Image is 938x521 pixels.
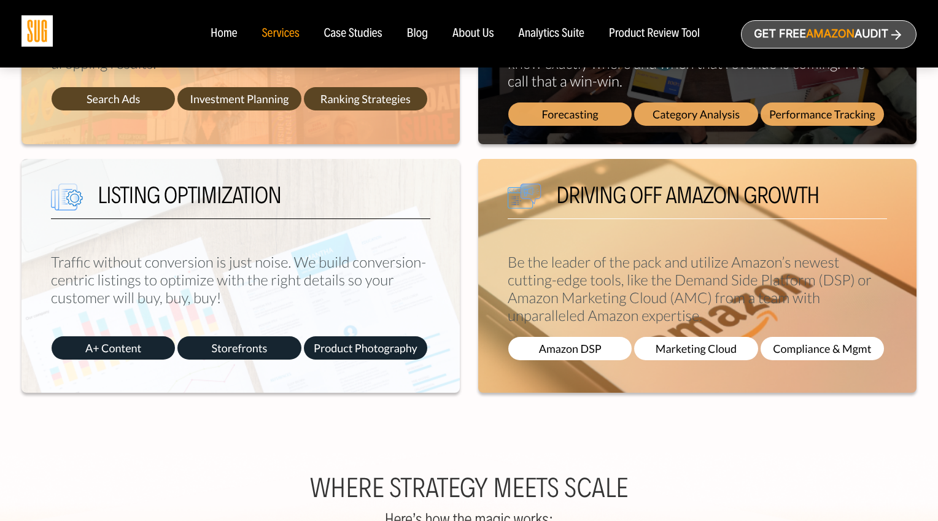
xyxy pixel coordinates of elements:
a: Services [262,27,299,41]
img: We are Smart [508,183,541,209]
span: Performance Tracking [761,102,884,126]
p: Traffic without conversion is just noise. We build conversion-centric listings to optimize with t... [51,253,430,307]
a: Case Studies [324,27,382,41]
span: Ranking Strategies [304,87,427,110]
span: Forecasting [508,102,632,126]
span: Product Photography [304,336,427,360]
a: Blog [407,27,428,41]
span: A+ Content [52,336,175,360]
h5: Listing Optimization [51,183,430,219]
span: Amazon [806,28,855,41]
span: Investment Planning [177,87,301,110]
span: Storefronts [177,336,301,360]
p: Be the leader of the pack and utilize Amazon’s newest cutting-edge tools, like the Demand Side Pl... [508,253,887,325]
span: Marketing Cloud [634,337,758,360]
a: About Us [452,27,494,41]
img: We are Smart [51,183,83,210]
span: Category Analysis [634,102,758,126]
span: Search Ads [52,87,175,110]
a: Get freeAmazonAudit [741,20,917,48]
img: Sug [21,15,53,47]
a: Product Review Tool [609,27,700,41]
span: Compliance & Mgmt [761,337,884,360]
span: Amazon DSP [508,337,632,360]
a: Analytics Suite [519,27,584,41]
h5: Driving off Amazon growth [508,183,887,219]
a: Home [211,27,237,41]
